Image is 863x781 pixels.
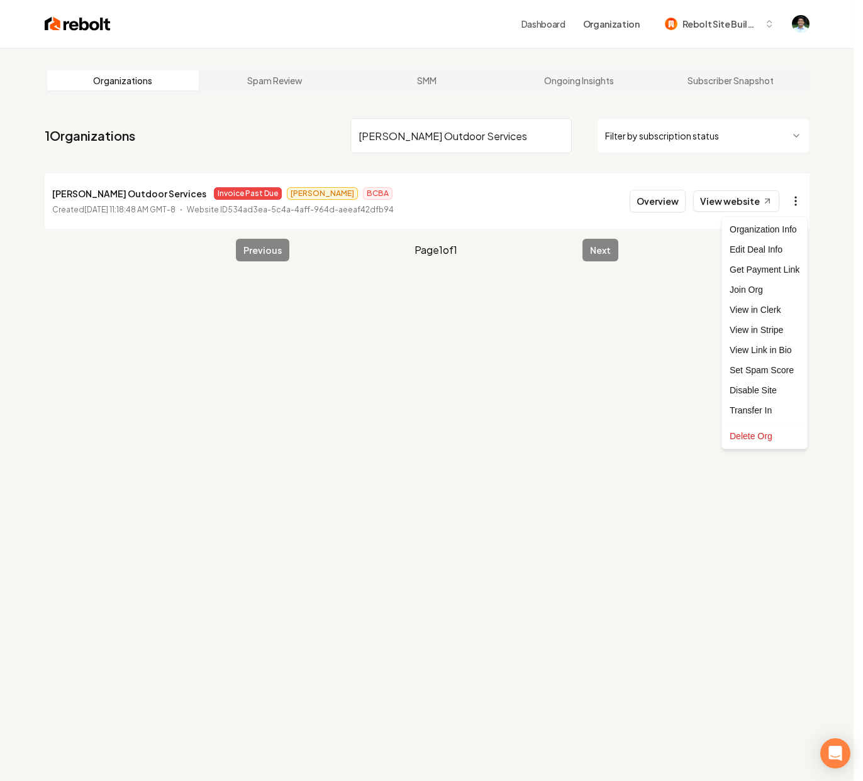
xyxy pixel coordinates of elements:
[725,259,805,280] div: Get Payment Link
[725,380,805,400] div: Disable Site
[725,219,805,239] div: Organization Info
[725,360,805,380] div: Set Spam Score
[725,239,805,259] div: Edit Deal Info
[725,426,805,446] div: Delete Org
[725,340,805,360] a: View Link in Bio
[725,320,805,340] a: View in Stripe
[725,400,805,420] div: Transfer In
[725,280,805,300] div: Join Org
[725,300,805,320] a: View in Clerk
